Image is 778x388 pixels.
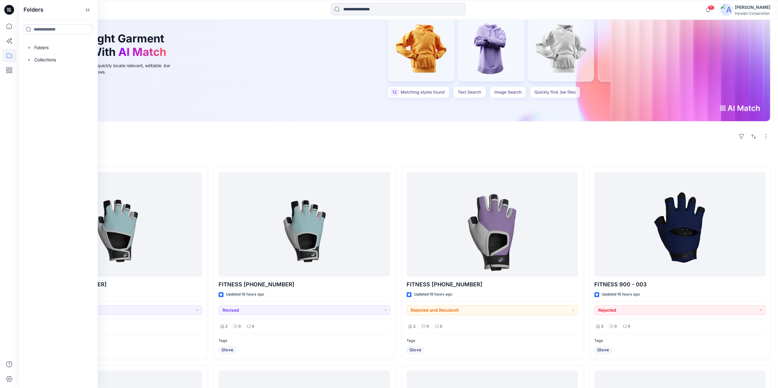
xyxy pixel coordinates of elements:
p: Updated 18 hours ago [602,291,640,298]
span: AI Match [118,45,166,59]
p: Tags [407,338,578,344]
span: Glove [221,346,233,354]
a: FITNESS 900 - 003 [594,172,765,277]
p: Updated 18 hours ago [414,291,452,298]
p: 0 [440,323,442,330]
p: Tags [594,338,765,344]
p: 0 [426,323,429,330]
p: 3 [601,323,603,330]
span: Glove [409,346,421,354]
span: Glove [597,346,609,354]
p: 0 [252,323,254,330]
p: 0 [614,323,617,330]
div: [PERSON_NAME] [735,4,770,11]
p: FITNESS [PHONE_NUMBER] [219,280,390,289]
h1: Find the Right Garment Instantly With [41,32,169,58]
a: FITNESS 900-008-1 [407,172,578,277]
div: Hyunjin Corporation [735,11,770,16]
p: 0 [238,323,241,330]
p: FITNESS [PHONE_NUMBER] [31,280,202,289]
a: FITNESS 900-008-3 [31,172,202,277]
p: 2 [225,323,227,330]
p: Updated 16 hours ago [226,291,264,298]
span: 11 [708,5,714,10]
h4: Styles [26,154,771,161]
p: 2 [413,323,415,330]
img: avatar [720,4,732,16]
a: FITNESS 900-008-2 [219,172,390,277]
p: 0 [628,323,630,330]
p: Tags [31,338,202,344]
p: FITNESS [PHONE_NUMBER] [407,280,578,289]
div: Use text or image search to quickly locate relevant, editable .bw files for faster design workflows. [41,62,179,75]
p: Tags [219,338,390,344]
p: FITNESS 900 - 003 [594,280,765,289]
